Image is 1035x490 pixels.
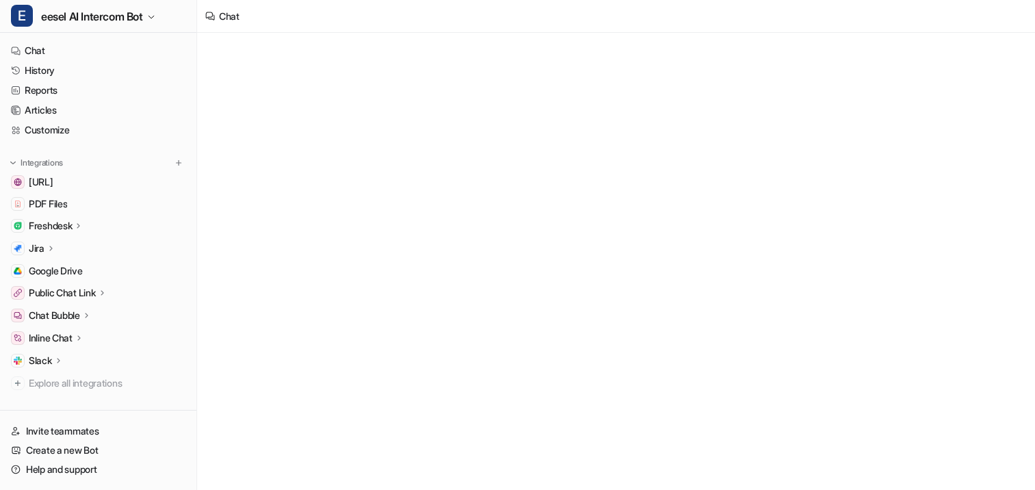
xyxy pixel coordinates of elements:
[14,311,22,320] img: Chat Bubble
[8,158,18,168] img: expand menu
[5,156,67,170] button: Integrations
[41,7,143,26] span: eesel AI Intercom Bot
[29,219,72,233] p: Freshdesk
[21,157,63,168] p: Integrations
[14,200,22,208] img: PDF Files
[29,331,73,345] p: Inline Chat
[5,261,191,281] a: Google DriveGoogle Drive
[29,264,83,278] span: Google Drive
[14,222,22,230] img: Freshdesk
[11,5,33,27] span: E
[5,422,191,441] a: Invite teammates
[5,120,191,140] a: Customize
[5,194,191,214] a: PDF FilesPDF Files
[14,178,22,186] img: dashboard.eesel.ai
[29,242,44,255] p: Jira
[29,354,52,367] p: Slack
[5,61,191,80] a: History
[5,172,191,192] a: dashboard.eesel.ai[URL]
[5,41,191,60] a: Chat
[5,81,191,100] a: Reports
[5,441,191,460] a: Create a new Bot
[14,244,22,253] img: Jira
[5,460,191,479] a: Help and support
[11,376,25,390] img: explore all integrations
[14,357,22,365] img: Slack
[29,309,80,322] p: Chat Bubble
[29,197,67,211] span: PDF Files
[174,158,183,168] img: menu_add.svg
[219,9,240,23] div: Chat
[29,175,53,189] span: [URL]
[29,372,186,394] span: Explore all integrations
[14,289,22,297] img: Public Chat Link
[14,334,22,342] img: Inline Chat
[14,267,22,275] img: Google Drive
[5,374,191,393] a: Explore all integrations
[5,101,191,120] a: Articles
[29,286,96,300] p: Public Chat Link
